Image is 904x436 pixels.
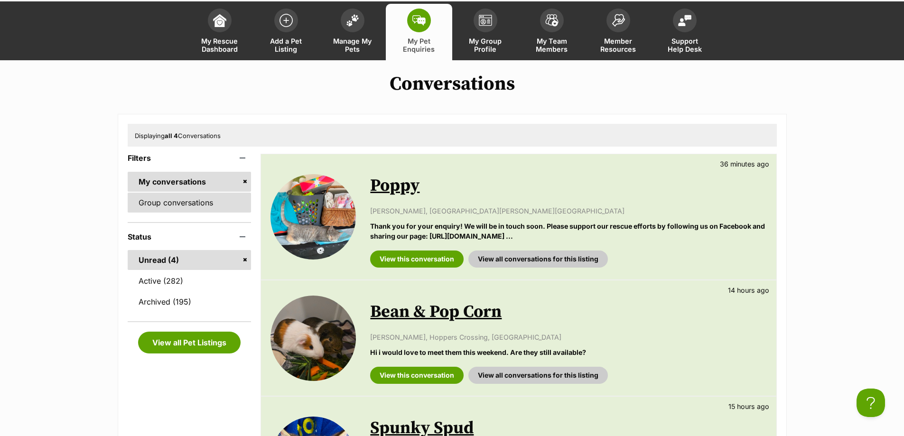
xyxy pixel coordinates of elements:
[612,14,625,27] img: member-resources-icon-8e73f808a243e03378d46382f2149f9095a855e16c252ad45f914b54edf8863c.svg
[412,15,426,26] img: pet-enquiries-icon-7e3ad2cf08bfb03b45e93fb7055b45f3efa6380592205ae92323e6603595dc1f.svg
[213,14,226,27] img: dashboard-icon-eb2f2d2d3e046f16d808141f083e7271f6b2e854fb5c12c21221c1fb7104beca.svg
[128,292,252,312] a: Archived (195)
[128,271,252,291] a: Active (282)
[531,37,573,53] span: My Team Members
[270,296,356,381] img: Bean & Pop Corn
[370,175,419,196] a: Poppy
[128,250,252,270] a: Unread (4)
[198,37,241,53] span: My Rescue Dashboard
[663,37,706,53] span: Support Help Desk
[128,232,252,241] header: Status
[452,4,519,60] a: My Group Profile
[370,347,766,357] p: Hi i would love to meet them this weekend. Are they still available?
[585,4,652,60] a: Member Resources
[468,250,608,268] a: View all conversations for this listing
[186,4,253,60] a: My Rescue Dashboard
[479,15,492,26] img: group-profile-icon-3fa3cf56718a62981997c0bc7e787c4b2cf8bcc04b72c1350f741eb67cf2f40e.svg
[370,250,464,268] a: View this conversation
[319,4,386,60] a: Manage My Pets
[652,4,718,60] a: Support Help Desk
[678,15,691,26] img: help-desk-icon-fdf02630f3aa405de69fd3d07c3f3aa587a6932b1a1747fa1d2bba05be0121f9.svg
[128,193,252,213] a: Group conversations
[857,389,885,417] iframe: Help Scout Beacon - Open
[597,37,640,53] span: Member Resources
[331,37,374,53] span: Manage My Pets
[346,14,359,27] img: manage-my-pets-icon-02211641906a0b7f246fdf0571729dbe1e7629f14944591b6c1af311fb30b64b.svg
[253,4,319,60] a: Add a Pet Listing
[464,37,507,53] span: My Group Profile
[128,172,252,192] a: My conversations
[135,132,221,139] span: Displaying Conversations
[468,367,608,384] a: View all conversations for this listing
[280,14,293,27] img: add-pet-listing-icon-0afa8454b4691262ce3f59096e99ab1cd57d4a30225e0717b998d2c9b9846f56.svg
[720,159,769,169] p: 36 minutes ago
[728,285,769,295] p: 14 hours ago
[370,301,502,323] a: Bean & Pop Corn
[728,401,769,411] p: 15 hours ago
[370,367,464,384] a: View this conversation
[165,132,178,139] strong: all 4
[370,221,766,241] p: Thank you for your enquiry! We will be in touch soon. Please support our rescue efforts by follow...
[265,37,308,53] span: Add a Pet Listing
[128,154,252,162] header: Filters
[545,14,559,27] img: team-members-icon-5396bd8760b3fe7c0b43da4ab00e1e3bb1a5d9ba89233759b79545d2d3fc5d0d.svg
[138,332,241,353] a: View all Pet Listings
[386,4,452,60] a: My Pet Enquiries
[370,206,766,216] p: [PERSON_NAME], [GEOGRAPHIC_DATA][PERSON_NAME][GEOGRAPHIC_DATA]
[519,4,585,60] a: My Team Members
[398,37,440,53] span: My Pet Enquiries
[270,174,356,260] img: Poppy
[370,332,766,342] p: [PERSON_NAME], Hoppers Crossing, [GEOGRAPHIC_DATA]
